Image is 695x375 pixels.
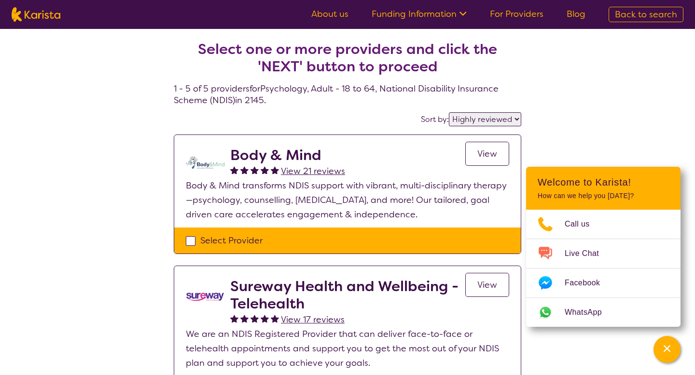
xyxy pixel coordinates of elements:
ul: Choose channel [526,210,681,327]
img: fullstar [250,314,259,322]
img: fullstar [271,166,279,174]
img: Karista logo [12,7,60,22]
a: View 21 reviews [281,164,345,178]
span: View [477,279,497,291]
img: fullstar [240,314,249,322]
a: View [465,273,509,297]
p: Body & Mind transforms NDIS support with vibrant, multi-disciplinary therapy—psychology, counsell... [186,178,509,222]
span: Live Chat [565,246,611,261]
a: Back to search [609,7,683,22]
span: View [477,148,497,160]
img: fullstar [250,166,259,174]
span: View 17 reviews [281,314,345,325]
label: Sort by: [421,114,449,124]
a: About us [311,8,348,20]
h2: Sureway Health and Wellbeing - Telehealth [230,278,465,312]
a: For Providers [490,8,543,20]
img: fullstar [230,314,238,322]
a: Blog [567,8,585,20]
span: View 21 reviews [281,165,345,177]
span: Facebook [565,276,612,290]
img: fullstar [261,314,269,322]
img: fullstar [261,166,269,174]
img: qmpolprhjdhzpcuekzqg.svg [186,147,224,178]
p: We are an NDIS Registered Provider that can deliver face-to-face or telehealth appointments and s... [186,327,509,370]
span: WhatsApp [565,305,613,320]
h2: Body & Mind [230,147,345,164]
a: View [465,142,509,166]
h2: Welcome to Karista! [538,176,669,188]
span: Back to search [615,9,677,20]
a: Funding Information [372,8,467,20]
button: Channel Menu [653,336,681,363]
img: fullstar [240,166,249,174]
img: fullstar [271,314,279,322]
a: Web link opens in a new tab. [526,298,681,327]
span: Call us [565,217,601,231]
h4: 1 - 5 of 5 providers for Psychology , Adult - 18 to 64 , National Disability Insurance Scheme (ND... [174,17,521,106]
p: How can we help you [DATE]? [538,192,669,200]
a: View 17 reviews [281,312,345,327]
h2: Select one or more providers and click the 'NEXT' button to proceed [185,40,510,75]
div: Channel Menu [526,167,681,327]
img: fullstar [230,166,238,174]
img: vgwqq8bzw4bddvbx0uac.png [186,278,224,316]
